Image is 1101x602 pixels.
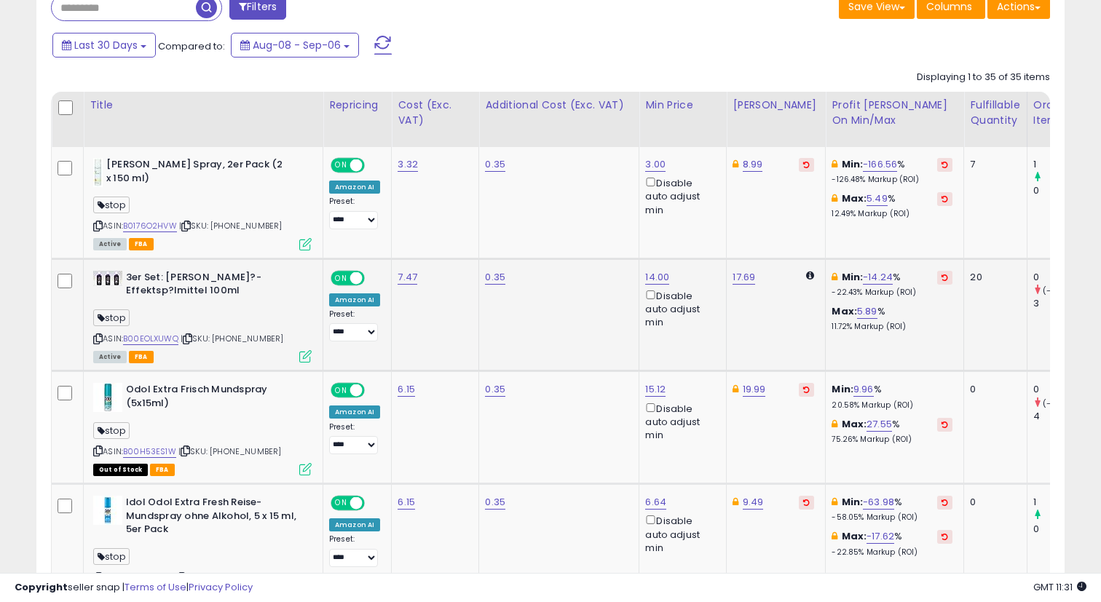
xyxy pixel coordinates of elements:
a: B0176O2HVW [123,220,177,232]
img: 41Zp6KyLMjL._SL40_.jpg [93,383,122,412]
span: stop [93,197,130,213]
a: 0.35 [485,157,505,172]
button: Aug-08 - Sep-06 [231,33,359,58]
span: | SKU: [PHONE_NUMBER] [181,333,284,344]
b: Max: [842,191,867,205]
b: [PERSON_NAME] Spray, 2er Pack (2 x 150 ml) [106,158,283,189]
div: Disable auto adjust min [645,512,715,555]
small: (-100%) [1043,397,1076,409]
a: 5.49 [867,191,888,206]
b: Min: [842,495,864,509]
div: Displaying 1 to 35 of 35 items [917,71,1050,84]
a: -17.62 [867,529,894,544]
div: Disable auto adjust min [645,288,715,330]
a: Terms of Use [125,580,186,594]
a: 3.00 [645,157,666,172]
span: FBA [129,238,154,250]
img: 31kiKk45VdL._SL40_.jpg [93,158,103,187]
p: 11.72% Markup (ROI) [832,322,952,332]
div: % [832,305,952,332]
div: Cost (Exc. VAT) [398,98,473,128]
span: OFF [363,272,386,284]
div: ASIN: [93,383,312,474]
span: OFF [363,159,386,172]
div: 1 [1033,496,1092,509]
div: 0 [1033,523,1092,536]
div: Fulfillable Quantity [970,98,1020,128]
div: 1 [1033,158,1092,171]
a: 3.32 [398,157,418,172]
div: Additional Cost (Exc. VAT) [485,98,633,113]
b: Max: [832,304,857,318]
a: 14.00 [645,270,669,285]
a: B00H53ES1W [123,445,176,458]
b: Odol Extra Frisch Mundspray (5x15ml) [126,383,303,413]
a: -166.56 [863,157,897,172]
p: 75.26% Markup (ROI) [832,435,952,445]
div: ASIN: [93,496,312,600]
span: OFF [363,497,386,510]
span: Compared to: [158,39,225,53]
span: FBA [129,351,154,363]
p: -22.85% Markup (ROI) [832,547,952,558]
a: Privacy Policy [189,580,253,594]
a: 8.99 [743,157,763,172]
div: % [832,383,952,410]
div: Preset: [329,309,380,342]
a: 19.99 [743,382,766,397]
div: 4 [1033,410,1092,423]
div: % [832,271,952,298]
div: 3 [1033,297,1092,310]
p: -126.48% Markup (ROI) [832,175,952,185]
div: 0 [970,383,1015,396]
span: stop [93,548,130,565]
span: All listings currently available for purchase on Amazon [93,351,127,363]
span: ON [332,497,350,510]
div: Preset: [329,422,380,455]
div: 0 [1033,184,1092,197]
span: 2025-10-7 11:31 GMT [1033,580,1086,594]
p: -22.43% Markup (ROI) [832,288,952,298]
a: 9.96 [853,382,874,397]
div: Profit [PERSON_NAME] on Min/Max [832,98,958,128]
div: seller snap | | [15,581,253,595]
div: Amazon AI [329,181,380,194]
div: Amazon AI [329,405,380,419]
div: Disable auto adjust min [645,400,715,443]
a: 6.64 [645,495,666,510]
span: ON [332,159,350,172]
p: -58.05% Markup (ROI) [832,512,952,523]
div: % [832,158,952,185]
span: OFF [363,384,386,397]
div: [PERSON_NAME] [733,98,819,113]
div: 0 [970,496,1015,509]
div: Disable auto adjust min [645,175,715,217]
div: Preset: [329,534,380,567]
span: | SKU: [PHONE_NUMBER] [179,220,283,231]
div: 0 [1033,271,1092,284]
span: Last 30 Days [74,38,138,52]
div: Amazon AI [329,518,380,531]
a: 27.55 [867,417,892,432]
div: 7 [970,158,1015,171]
div: ASIN: [93,271,312,362]
div: ASIN: [93,158,312,249]
a: -14.24 [863,270,893,285]
b: Max: [842,417,867,431]
a: 6.15 [398,382,415,397]
img: 41MXy9wu+AL._SL40_.jpg [93,271,122,286]
span: ON [332,384,350,397]
div: Amazon AI [329,293,380,306]
a: 0.35 [485,382,505,397]
div: Repricing [329,98,385,113]
p: 12.49% Markup (ROI) [832,209,952,219]
b: Min: [842,157,864,171]
a: 15.12 [645,382,666,397]
small: (-100%) [1043,285,1076,296]
a: 9.49 [743,495,764,510]
b: 3er Set: [PERSON_NAME]?-Effektsp?lmittel 100ml [126,271,303,301]
a: 17.69 [733,270,755,285]
div: % [832,418,952,445]
div: 0 [1033,383,1092,396]
a: B00EOLXUWQ [123,333,178,345]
